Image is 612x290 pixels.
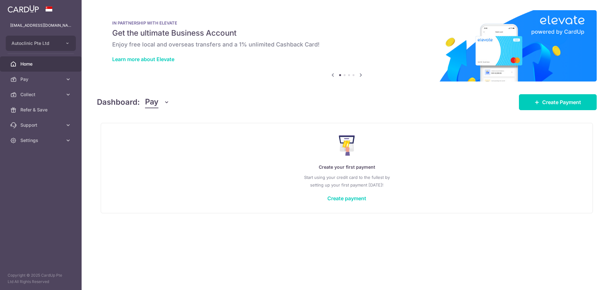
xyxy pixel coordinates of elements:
[519,94,597,110] a: Create Payment
[20,91,62,98] span: Collect
[112,41,581,48] h6: Enjoy free local and overseas transfers and a 1% unlimited Cashback Card!
[112,56,174,62] a: Learn more about Elevate
[11,40,59,46] span: Autoclinic Pte Ltd
[114,163,580,171] p: Create your first payment
[145,96,170,108] button: Pay
[20,122,62,128] span: Support
[145,96,158,108] span: Pay
[20,61,62,67] span: Home
[10,22,71,29] p: [EMAIL_ADDRESS][DOMAIN_NAME]
[8,5,39,13] img: CardUp
[97,10,597,81] img: Renovation banner
[6,36,76,51] button: Autoclinic Pte Ltd
[97,96,140,108] h4: Dashboard:
[327,195,366,202] a: Create payment
[339,135,355,156] img: Make Payment
[112,28,581,38] h5: Get the ultimate Business Account
[20,137,62,144] span: Settings
[20,107,62,113] span: Refer & Save
[542,98,581,106] span: Create Payment
[114,173,580,189] p: Start using your credit card to the fullest by setting up your first payment [DATE]!
[112,20,581,25] p: IN PARTNERSHIP WITH ELEVATE
[20,76,62,82] span: Pay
